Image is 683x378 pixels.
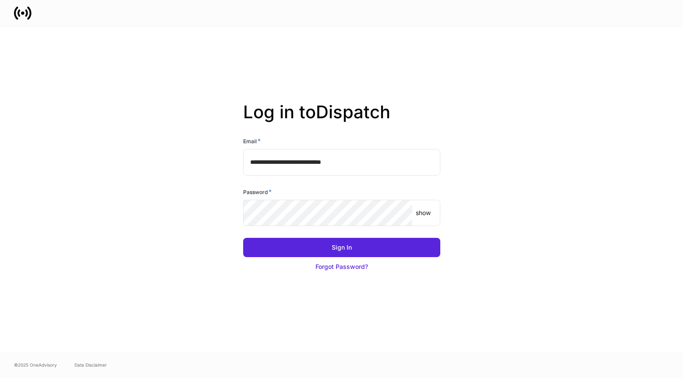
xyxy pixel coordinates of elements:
[14,361,57,368] span: © 2025 OneAdvisory
[243,187,272,196] h6: Password
[243,238,440,257] button: Sign In
[416,208,431,217] p: show
[315,262,368,271] div: Forgot Password?
[243,137,261,145] h6: Email
[243,102,440,137] h2: Log in to Dispatch
[332,243,352,252] div: Sign In
[243,257,440,276] button: Forgot Password?
[74,361,107,368] a: Data Disclaimer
